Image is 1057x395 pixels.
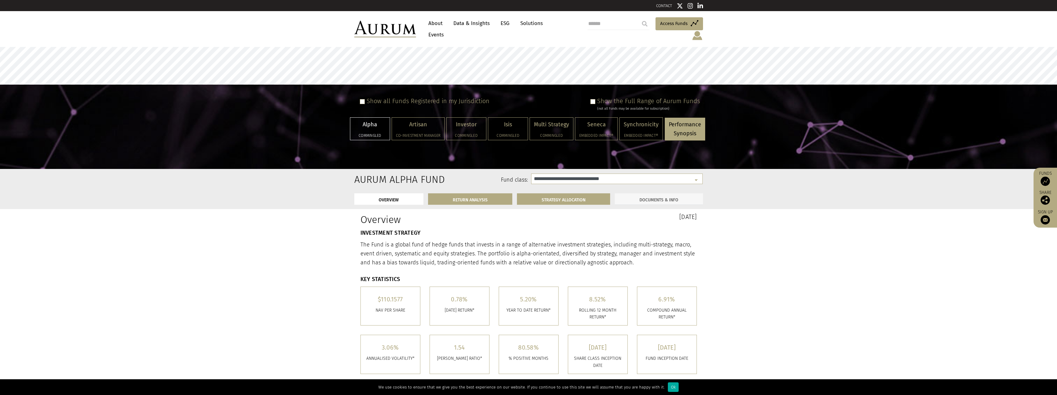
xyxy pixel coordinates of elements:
a: ESG [497,18,513,29]
input: Submit [639,18,651,30]
h2: Aurum Alpha Fund [354,174,405,185]
p: YEAR TO DATE RETURN* [504,307,554,314]
p: Nav per share [365,307,415,314]
img: Twitter icon [677,3,683,9]
h5: 1.54 [435,344,485,351]
h5: Co-investment Manager [396,134,440,137]
h5: $110.1577 [365,296,415,302]
label: Show all Funds Registered in my Jurisdiction [367,97,489,105]
p: Alpha [354,120,386,129]
p: Investor [451,120,482,129]
p: FUND INCEPTION DATE [642,355,692,362]
p: Artisan [396,120,440,129]
h5: Commingled [492,134,524,137]
span: Access Funds [660,20,688,27]
a: CONTACT [656,3,672,8]
div: Ok [668,382,679,392]
p: [PERSON_NAME] RATIO* [435,355,485,362]
img: Access Funds [1041,177,1050,186]
strong: INVESTMENT STRATEGY [360,229,421,236]
h5: 0.78% [435,296,485,302]
h5: Commingled [354,134,386,137]
a: Data & Insights [450,18,493,29]
p: % POSITIVE MONTHS [504,355,554,362]
p: Seneca [579,120,614,129]
p: Multi Strategy [534,120,569,129]
p: Isis [492,120,524,129]
img: Share this post [1041,195,1050,205]
a: DOCUMENTS & INFO [615,193,703,205]
h5: Embedded Impact® [624,134,659,137]
strong: KEY STATISTICS [360,276,400,283]
a: About [425,18,446,29]
div: Share [1037,191,1054,205]
h5: Commingled [451,134,482,137]
h1: Overview [360,214,524,225]
h5: 6.91% [642,296,692,302]
a: Sign up [1037,209,1054,225]
a: Events [425,29,444,40]
p: The Fund is a global fund of hedge funds that invests in a range of alternative investment strate... [360,240,697,267]
img: Sign up to our newsletter [1041,215,1050,225]
a: Solutions [517,18,546,29]
p: ROLLING 12 MONTH RETURN* [573,307,623,321]
h5: Embedded Impact® [579,134,614,137]
label: Fund class: [414,176,528,184]
h5: [DATE] [642,344,692,351]
img: Aurum [354,21,416,37]
p: Performance Synopsis [669,120,701,138]
h3: [DATE] [533,214,697,220]
p: COMPOUND ANNUAL RETURN* [642,307,692,321]
h5: 8.52% [573,296,623,302]
label: Show the Full Range of Aurum Funds [597,97,700,105]
p: Synchronicity [624,120,659,129]
h5: 5.20% [504,296,554,302]
img: Linkedin icon [697,3,703,9]
p: [DATE] RETURN* [435,307,485,314]
h5: 3.06% [365,344,415,351]
h5: Commingled [534,134,569,137]
p: ANNUALISED VOLATILITY* [365,355,415,362]
div: (not all Funds may be available for subscription) [597,106,700,111]
img: Instagram icon [688,3,693,9]
h5: 80.58% [504,344,554,351]
p: SHARE CLASS INCEPTION DATE [573,355,623,369]
a: Funds [1037,171,1054,186]
img: account-icon.svg [692,30,703,41]
h5: [DATE] [573,344,623,351]
a: RETURN ANALYSIS [428,193,512,205]
a: STRATEGY ALLOCATION [517,193,610,205]
a: Access Funds [655,17,703,30]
